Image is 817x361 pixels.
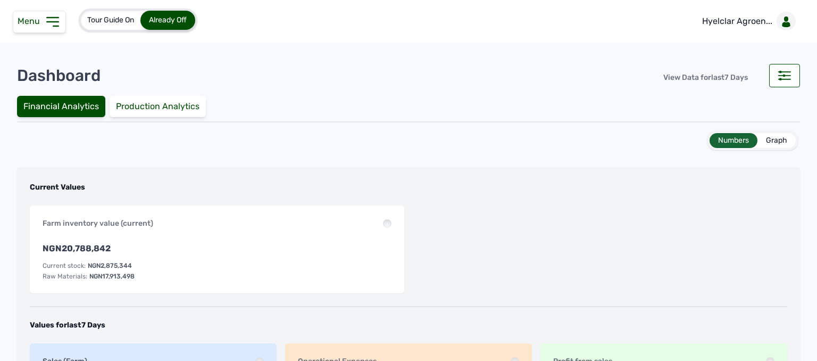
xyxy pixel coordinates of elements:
[702,15,772,28] p: Hyelclar Agroen...
[67,321,81,330] span: last
[43,261,86,270] div: Current stock:
[62,243,111,253] span: 20,788,842
[711,73,724,82] span: last
[655,66,756,89] div: View Data for 7 Days
[43,218,153,229] div: Farm inventory value (current)
[87,15,134,24] span: Tour Guide On
[710,133,757,148] div: Numbers
[17,66,101,85] div: Dashboard
[30,182,787,193] div: Current Values
[17,96,105,117] div: Financial Analytics
[757,133,796,148] div: Graph
[89,273,102,280] span: NGN
[43,272,87,281] div: Raw Materials:
[43,242,111,255] span: NGN
[30,320,787,331] div: Values for 7 Days
[18,16,44,26] span: Menu
[88,261,132,270] div: 2,875,344
[694,6,800,36] a: Hyelclar Agroen...
[110,96,206,117] div: Production Analytics
[88,262,101,269] span: NGN
[149,15,187,24] span: Already Off
[89,272,135,281] div: 17,913,498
